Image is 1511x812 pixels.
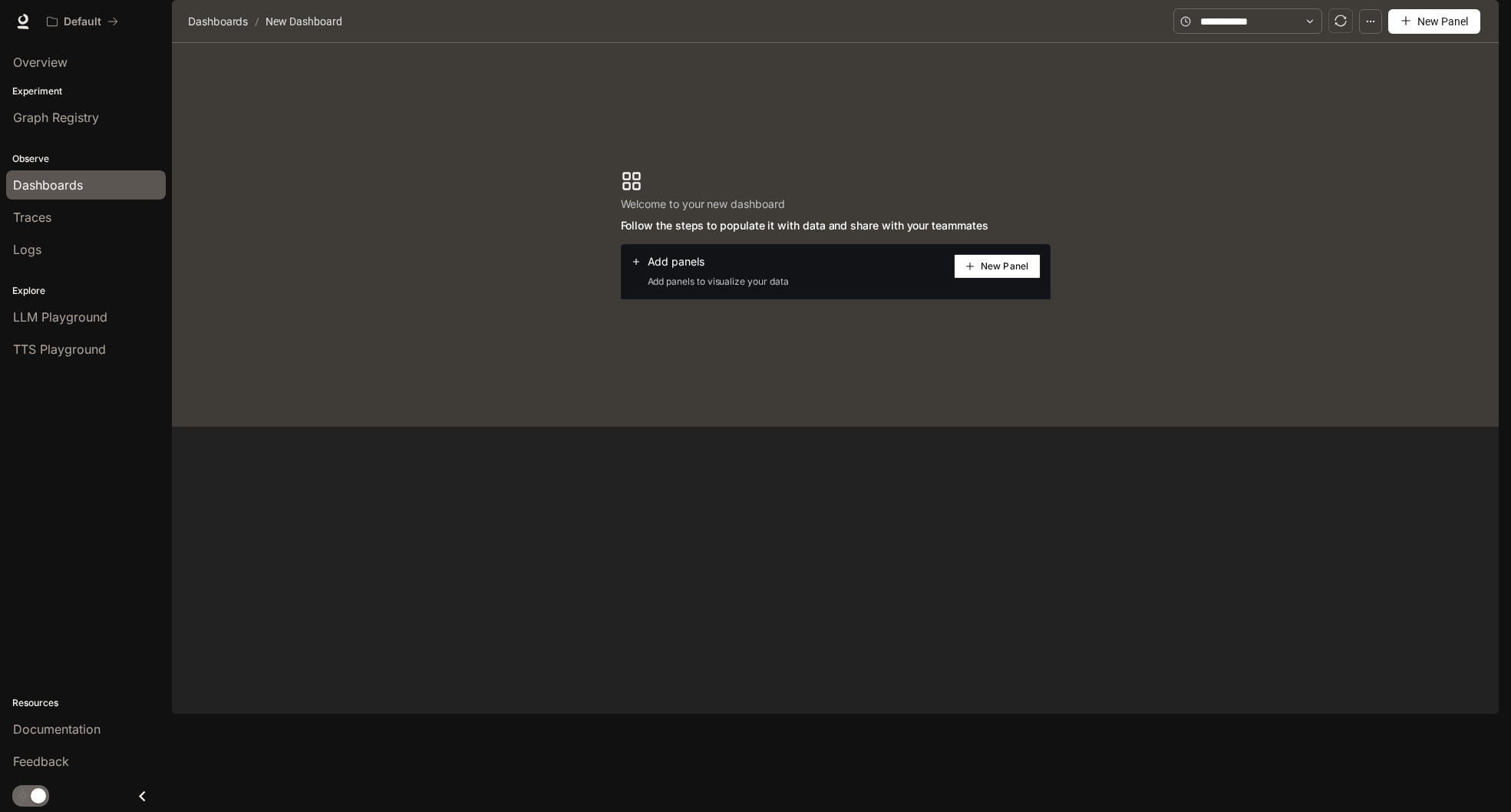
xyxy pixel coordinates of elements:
[64,15,101,28] p: Default
[965,262,975,271] span: plus
[1400,15,1411,26] span: plus
[262,7,345,36] article: New Dashboard
[621,216,988,235] span: Follow the steps to populate it with data and share with your teammates
[981,262,1028,270] span: New Panel
[188,12,248,31] span: Dashboards
[954,254,1041,279] button: New Panel
[621,195,988,213] span: Welcome to your new dashboard
[1334,15,1347,27] span: sync
[255,13,259,30] span: /
[1417,13,1468,30] span: New Panel
[184,12,252,31] button: Dashboards
[1388,9,1480,34] button: New Panel
[648,254,704,269] span: Add panels
[40,6,125,37] button: All workspaces
[631,274,789,289] span: Add panels to visualize your data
